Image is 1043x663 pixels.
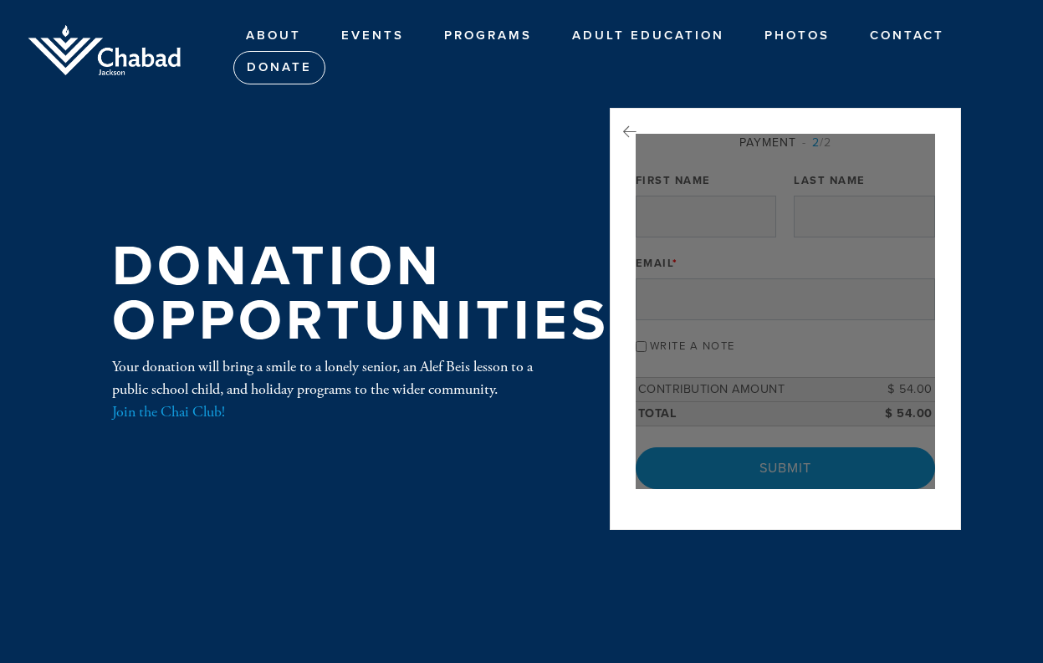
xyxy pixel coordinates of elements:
[560,20,737,52] a: Adult Education
[857,20,957,52] a: Contact
[112,240,610,348] h1: Donation Opportunities
[233,51,325,84] a: Donate
[752,20,842,52] a: Photos
[112,355,555,423] div: Your donation will bring a smile to a lonely senior, an Alef Beis lesson to a public school child...
[432,20,545,52] a: PROGRAMS
[25,23,184,79] img: Jackson%20Logo_0.png
[329,20,417,52] a: Events
[112,402,225,421] a: Join the Chai Club!
[233,20,314,52] a: ABOUT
